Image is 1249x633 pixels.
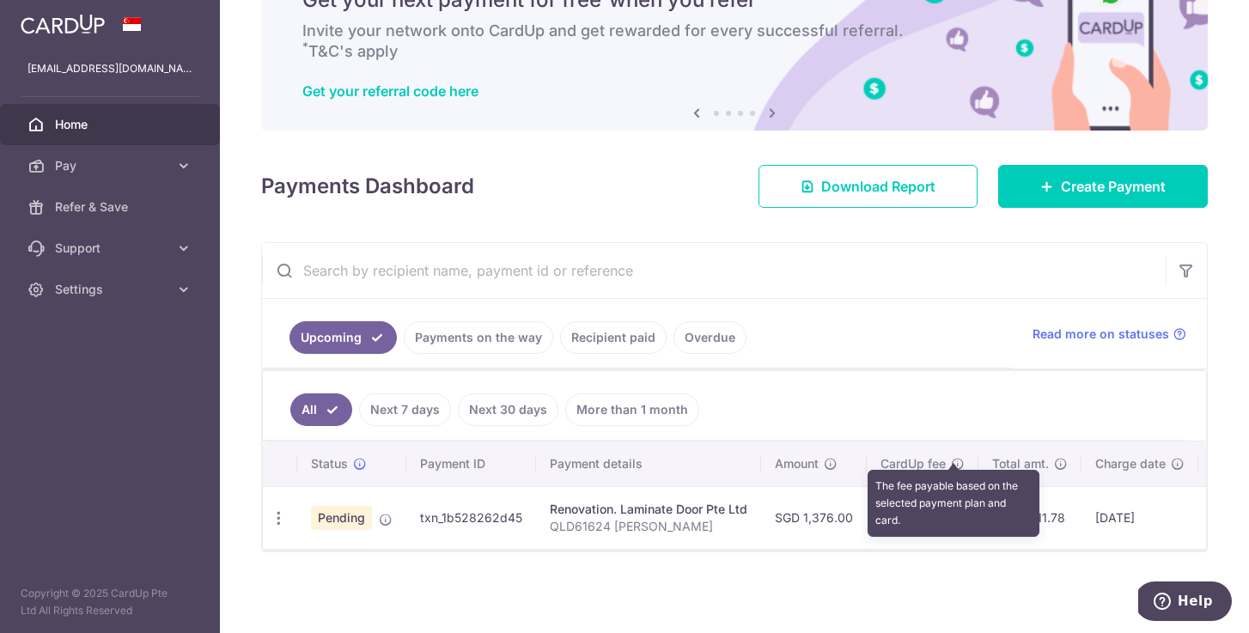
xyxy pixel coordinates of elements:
span: Amount [775,455,819,472]
img: CardUp [21,14,105,34]
a: Get your referral code here [302,82,478,100]
td: [DATE] [1081,486,1198,549]
a: Payments on the way [404,321,553,354]
span: Create Payment [1061,176,1166,197]
div: Renovation. Laminate Door Pte Ltd [550,501,747,518]
a: Recipient paid [560,321,667,354]
span: Pending [311,506,372,530]
a: Next 7 days [359,393,451,426]
a: Create Payment [998,165,1208,208]
th: Payment details [536,441,761,486]
span: Download Report [821,176,935,197]
a: Next 30 days [458,393,558,426]
div: The fee payable based on the selected payment plan and card. [868,470,1039,537]
a: Read more on statuses [1033,326,1186,343]
a: All [290,393,352,426]
input: Search by recipient name, payment id or reference [262,243,1166,298]
span: Home [55,116,168,133]
p: [EMAIL_ADDRESS][DOMAIN_NAME] [27,60,192,77]
td: SGD 35.78 [867,486,978,549]
span: Total amt. [992,455,1049,472]
span: Pay [55,157,168,174]
a: Overdue [673,321,746,354]
h4: Payments Dashboard [261,171,474,202]
span: Charge date [1095,455,1166,472]
iframe: Opens a widget where you can find more information [1138,581,1232,624]
a: Upcoming [289,321,397,354]
span: Status [311,455,348,472]
span: Refer & Save [55,198,168,216]
span: Support [55,240,168,257]
span: Read more on statuses [1033,326,1169,343]
a: Download Report [759,165,978,208]
p: QLD61624 [PERSON_NAME] [550,518,747,535]
span: CardUp fee [880,455,946,472]
h6: Invite your network onto CardUp and get rewarded for every successful referral. T&C's apply [302,21,1167,62]
a: More than 1 month [565,393,699,426]
span: Settings [55,281,168,298]
td: SGD 1,376.00 [761,486,867,549]
td: txn_1b528262d45 [406,486,536,549]
th: Payment ID [406,441,536,486]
